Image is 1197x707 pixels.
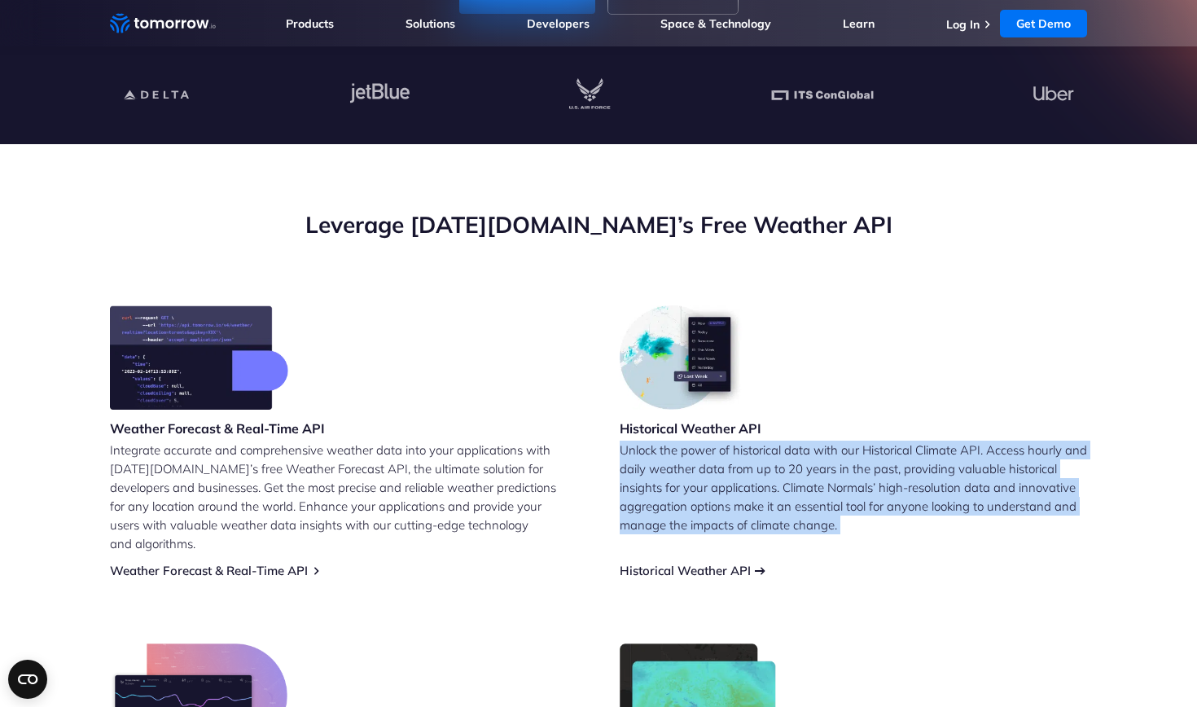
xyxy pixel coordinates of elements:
a: Get Demo [1000,10,1087,37]
a: Log In [946,17,980,32]
a: Learn [843,16,875,31]
a: Historical Weather API [620,563,751,578]
a: Solutions [406,16,455,31]
h2: Leverage [DATE][DOMAIN_NAME]’s Free Weather API [110,209,1087,240]
button: Open CMP widget [8,660,47,699]
a: Home link [110,11,216,36]
h3: Historical Weather API [620,419,761,437]
p: Integrate accurate and comprehensive weather data into your applications with [DATE][DOMAIN_NAME]... [110,441,577,553]
a: Developers [527,16,590,31]
a: Weather Forecast & Real-Time API [110,563,308,578]
h3: Weather Forecast & Real-Time API [110,419,325,437]
a: Space & Technology [660,16,771,31]
a: Products [286,16,334,31]
p: Unlock the power of historical data with our Historical Climate API. Access hourly and daily weat... [620,441,1087,534]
